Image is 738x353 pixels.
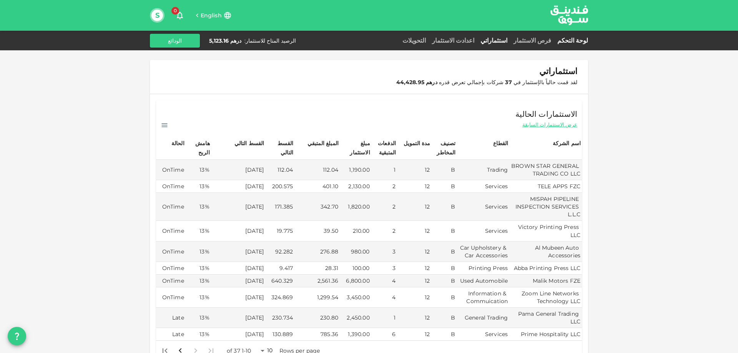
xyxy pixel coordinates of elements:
td: [DATE] [211,160,266,180]
div: القسط التالي [234,139,264,148]
td: Late [156,328,186,341]
td: [DATE] [211,328,266,341]
td: 980.00 [340,242,371,262]
td: B [431,221,457,241]
td: 12 [397,328,431,341]
td: 230.734 [265,308,294,328]
td: 13% [186,160,211,180]
td: OnTime [156,180,186,193]
td: 39.50 [294,221,340,241]
button: 0 [172,8,188,23]
td: 200.575 [265,180,294,193]
td: 12 [397,308,431,328]
td: OnTime [156,193,186,221]
td: 3 [371,262,397,275]
td: 12 [397,160,431,180]
td: 1 [371,308,397,328]
td: 276.88 [294,242,340,262]
td: 9.417 [265,262,294,275]
td: Al Mubeen Auto Accessories [509,242,582,262]
td: 13% [186,328,211,341]
span: English [201,12,222,19]
td: B [431,242,457,262]
td: 13% [186,275,211,287]
td: 13% [186,262,211,275]
td: OnTime [156,160,186,180]
span: عرض الاستثمارات السابقة [522,121,577,128]
div: تصنيف المخاطر [432,139,455,157]
td: 4 [371,275,397,287]
td: OnTime [156,275,186,287]
td: Abba Printing Press LLC [509,262,582,275]
td: 171.385 [265,193,294,221]
a: فرص الاستثمار [510,37,554,44]
div: اسم الشركة [553,139,581,148]
td: 2 [371,180,397,193]
td: [DATE] [211,221,266,241]
td: 92.282 [265,242,294,262]
td: 12 [397,287,431,308]
td: 3 [371,242,397,262]
td: 2,450.00 [340,308,371,328]
td: Late [156,308,186,328]
td: 3,450.00 [340,287,371,308]
span: الاستثمارات الحالية [515,108,577,120]
td: Prime Hospitality LLC [509,328,582,341]
div: المبلغ المتبقي [307,139,339,148]
a: لوحة التحكم [554,37,588,44]
span: استثماراتي [539,66,577,77]
td: 130.889 [265,328,294,341]
td: 13% [186,287,211,308]
td: B [431,262,457,275]
a: logo [550,0,588,30]
div: الدفعات المتبقية [372,139,396,157]
td: 112.04 [265,160,294,180]
td: TELE APPS FZC [509,180,582,193]
td: 6,800.00 [340,275,371,287]
td: Car Upholstery & Car Accessories [457,242,510,262]
img: logo [540,0,598,30]
div: مدة التمويل [404,139,430,148]
div: الحالة [165,139,184,148]
div: هامش الربح [187,139,210,157]
td: 1,390.00 [340,328,371,341]
td: OnTime [156,221,186,241]
td: B [431,180,457,193]
td: 12 [397,180,431,193]
td: 112.04 [294,160,340,180]
td: 230.80 [294,308,340,328]
td: 342.70 [294,193,340,221]
a: التحويلات [399,37,429,44]
td: 12 [397,221,431,241]
td: 12 [397,262,431,275]
td: Information & Commuication [457,287,510,308]
div: القسط التالي [266,139,293,157]
td: Services [457,221,510,241]
strong: درهم 44,428.95 [396,79,437,86]
td: 13% [186,242,211,262]
td: 12 [397,275,431,287]
td: [DATE] [211,308,266,328]
td: OnTime [156,262,186,275]
td: OnTime [156,287,186,308]
td: 1,299.54 [294,287,340,308]
td: Trading [457,160,510,180]
td: [DATE] [211,242,266,262]
td: 19.775 [265,221,294,241]
td: Pama General Trading LLC [509,308,582,328]
button: الودائع [150,34,200,48]
td: 12 [397,242,431,262]
td: 210.00 [340,221,371,241]
td: BROWN STAR GENERAL TRADING CO LLC [509,160,582,180]
td: Used Automobile [457,275,510,287]
td: 13% [186,308,211,328]
td: 640.329 [265,275,294,287]
td: 401.10 [294,180,340,193]
span: لقد قمت حالياً بالإستثمار في شركات بإجمالي تعرض قدره [396,79,577,86]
